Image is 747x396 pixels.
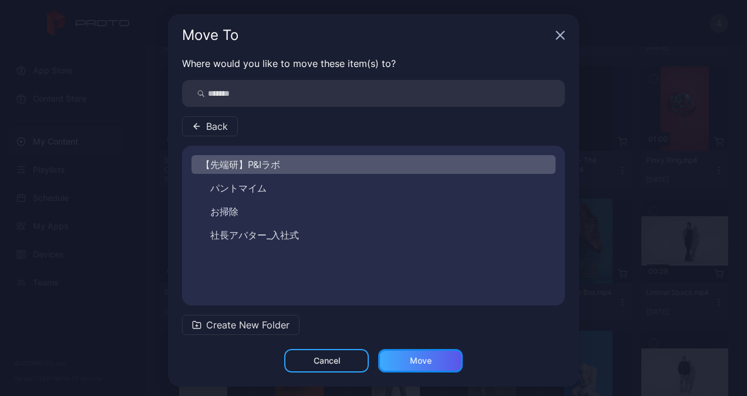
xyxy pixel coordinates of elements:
span: お掃除 [210,204,238,219]
div: Cancel [314,356,340,365]
button: 社長アバター_入社式 [191,226,556,244]
button: パントマイム [191,179,556,197]
button: Move [378,349,463,372]
button: Cancel [284,349,369,372]
span: パントマイム [210,181,267,195]
button: Create New Folder [182,315,300,335]
div: Move To [182,28,551,42]
span: Back [206,119,228,133]
span: 社長アバター_入社式 [210,228,299,242]
button: Back [182,116,238,136]
p: Where would you like to move these item(s) to? [182,56,565,71]
span: Create New Folder [206,318,290,332]
button: お掃除 [191,202,556,221]
span: 【先端研】P&Iラボ [201,157,280,172]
